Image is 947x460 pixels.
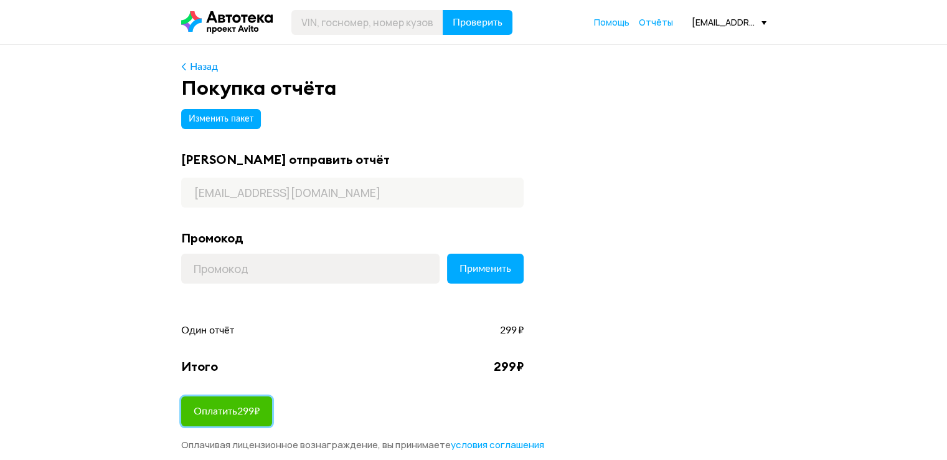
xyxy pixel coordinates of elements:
[194,406,260,416] span: Оплатить 299 ₽
[181,151,524,168] div: [PERSON_NAME] отправить отчёт
[181,109,261,129] button: Изменить пакет
[181,254,440,284] input: Промокод
[500,323,524,337] span: 299 ₽
[291,10,443,35] input: VIN, госномер, номер кузова
[189,115,253,123] span: Изменить пакет
[494,358,524,375] div: 299 ₽
[181,323,234,337] span: Один отчёт
[453,17,502,27] span: Проверить
[181,178,524,208] input: Адрес почты
[443,10,512,35] button: Проверить
[181,438,544,451] span: Оплачивая лицензионное вознаграждение, вы принимаете
[181,358,218,375] div: Итого
[181,77,766,99] div: Покупка отчёта
[594,16,629,28] span: Помощь
[459,264,511,274] span: Применить
[181,230,524,246] div: Промокод
[639,16,673,29] a: Отчёты
[692,16,766,28] div: [EMAIL_ADDRESS][DOMAIN_NAME]
[639,16,673,28] span: Отчёты
[447,254,524,284] button: Применить
[181,396,272,426] button: Оплатить299₽
[594,16,629,29] a: Помощь
[190,60,218,74] div: Назад
[451,439,544,451] a: условия соглашения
